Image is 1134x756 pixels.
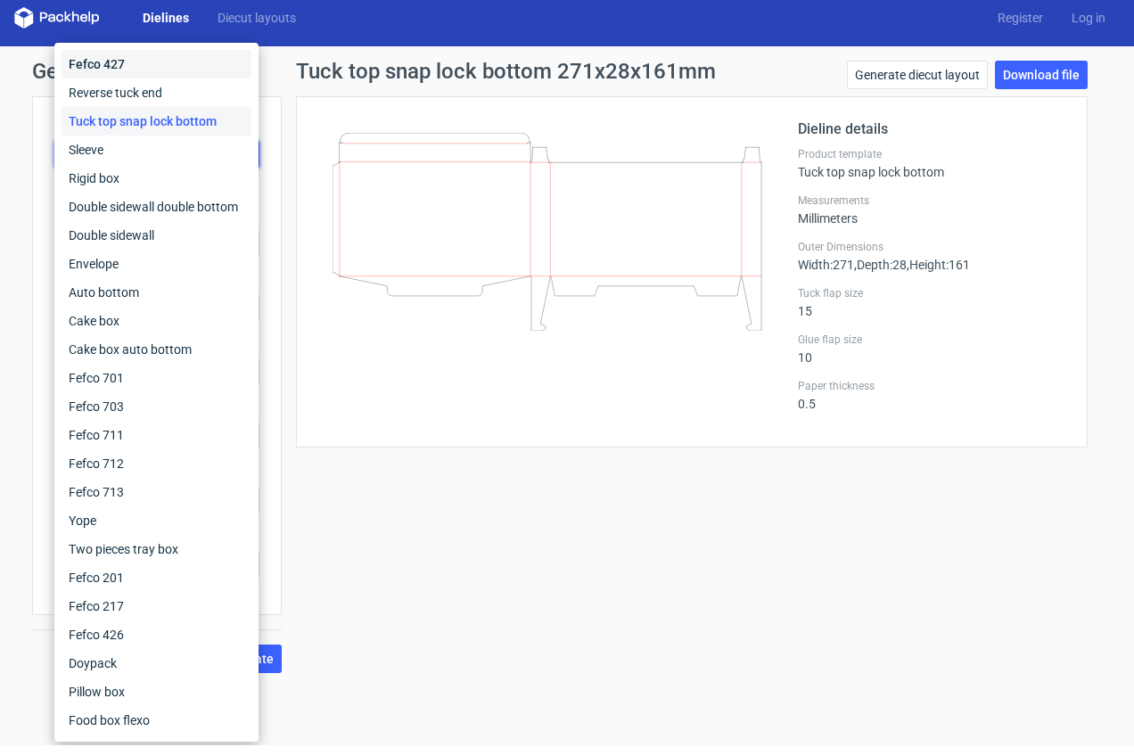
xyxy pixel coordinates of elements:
div: Tuck top snap lock bottom [798,158,1065,190]
label: Paper thickness [798,390,1065,404]
div: Tuck top snap lock bottom [62,118,251,146]
div: Fefco 713 [62,489,251,517]
div: Fefco 701 [62,374,251,403]
span: , Height : 161 [907,268,970,283]
div: Auto bottom [62,289,251,317]
div: Fefco 703 [62,403,251,431]
div: Millimeters [798,204,1065,236]
div: Fefco 201 [62,574,251,603]
div: Doypack [62,660,251,688]
h2: Dieline details [798,129,1065,151]
a: Register [983,20,1057,37]
div: 10 [798,343,1065,375]
div: Double sidewall [62,232,251,260]
label: Product template [798,158,1065,172]
div: Reverse tuck end [62,89,251,118]
div: Rigid box [62,175,251,203]
div: Sleeve [62,146,251,175]
a: Diecut layouts [203,20,310,37]
div: Fefco 217 [62,603,251,631]
div: Two pieces tray box [62,546,251,574]
div: Fefco 426 [62,631,251,660]
span: Width : 271 [798,268,854,283]
div: Cake box auto bottom [62,346,251,374]
div: Fefco 711 [62,431,251,460]
a: Download file [995,71,1088,100]
div: Yope [62,517,251,546]
div: Food box flexo [62,717,251,745]
div: Fefco 712 [62,460,251,489]
label: Tuck flap size [798,297,1065,311]
a: Dielines [128,20,203,37]
label: Outer Dimensions [798,251,1065,265]
a: Log in [1057,20,1120,37]
label: Glue flap size [798,343,1065,357]
div: Double sidewall double bottom [62,203,251,232]
div: 0.5 [798,390,1065,422]
div: Cake box [62,317,251,346]
div: 15 [798,297,1065,329]
a: Generate diecut layout [847,71,988,100]
div: Envelope [62,260,251,289]
span: , Depth : 28 [854,268,907,283]
label: Measurements [798,204,1065,218]
div: Fefco 427 [62,61,251,89]
h1: Generate new dieline [32,71,1102,93]
div: Pillow box [62,688,251,717]
h1: Tuck top snap lock bottom 271x28x161mm [296,71,716,93]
